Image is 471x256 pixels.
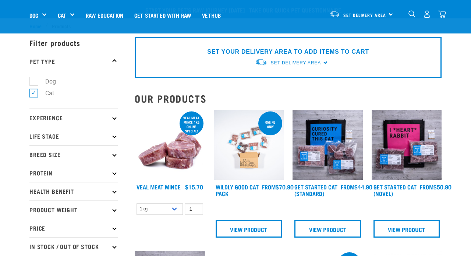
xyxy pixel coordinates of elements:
[258,117,282,132] div: ONLINE ONLY
[137,185,181,188] a: Veal Meat Mince
[420,185,433,188] span: FROM
[408,10,415,17] img: home-icon-1@2x.png
[33,77,59,86] label: Dog
[293,110,363,180] img: Assortment Of Raw Essential Products For Cats Including, Blue And Black Tote Bag With "Curiosity ...
[58,11,66,19] a: Cat
[29,11,38,19] a: Dog
[330,11,340,17] img: van-moving.png
[80,0,129,30] a: Raw Education
[180,112,203,136] div: Veal Meat mince 1kg online special!
[294,220,361,238] a: View Product
[29,145,118,164] p: Breed Size
[29,237,118,256] p: In Stock / Out Of Stock
[341,184,372,190] div: $44.90
[196,0,226,30] a: Vethub
[29,219,118,237] p: Price
[29,182,118,200] p: Health Benefit
[29,164,118,182] p: Protein
[216,185,259,195] a: Wildly Good Cat Pack
[255,58,267,66] img: van-moving.png
[185,184,203,190] div: $15.70
[216,220,282,238] a: View Product
[29,109,118,127] p: Experience
[262,185,276,188] span: FROM
[29,52,118,70] p: Pet Type
[185,203,203,215] input: 1
[33,89,57,98] label: Cat
[294,185,337,195] a: Get Started Cat (Standard)
[29,33,118,52] p: Filter products
[438,10,446,18] img: home-icon@2x.png
[373,185,417,195] a: Get Started Cat (Novel)
[341,185,354,188] span: FROM
[207,47,369,56] p: SET YOUR DELIVERY AREA TO ADD ITEMS TO CART
[343,14,386,16] span: Set Delivery Area
[135,110,205,180] img: 1160 Veal Meat Mince Medallions 01
[373,220,440,238] a: View Product
[271,60,321,65] span: Set Delivery Area
[372,110,442,180] img: Assortment Of Raw Essential Products For Cats Including, Pink And Black Tote Bag With "I *Heart* ...
[29,200,118,219] p: Product Weight
[29,127,118,145] p: Life Stage
[420,184,451,190] div: $50.90
[423,10,431,18] img: user.png
[262,184,294,190] div: $70.90
[129,0,196,30] a: Get started with Raw
[214,110,284,180] img: Cat 0 2sec
[135,93,442,104] h2: Our Products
